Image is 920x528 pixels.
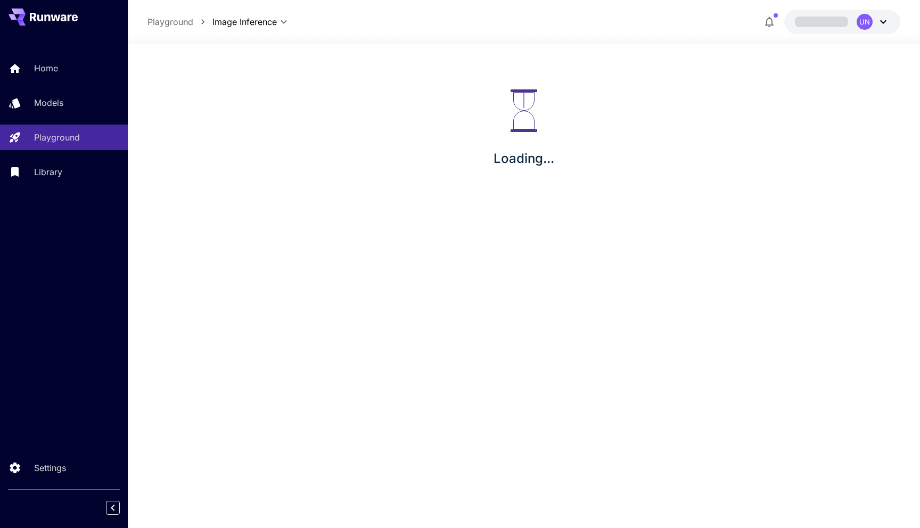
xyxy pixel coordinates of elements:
p: Playground [34,131,80,144]
nav: breadcrumb [147,15,212,28]
p: Library [34,166,62,178]
p: Settings [34,461,66,474]
button: Collapse sidebar [106,501,120,515]
a: Playground [147,15,193,28]
p: Home [34,62,58,75]
p: Models [34,96,63,109]
span: Image Inference [212,15,277,28]
button: UN [784,10,900,34]
p: Loading... [494,149,554,168]
div: Collapse sidebar [114,498,128,517]
div: UN [857,14,873,30]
